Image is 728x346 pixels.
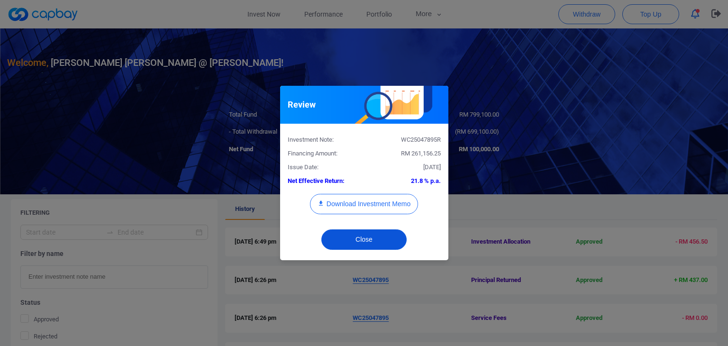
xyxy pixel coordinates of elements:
span: RM 261,156.25 [401,150,441,157]
h5: Review [288,99,316,110]
div: 21.8 % p.a. [364,176,448,186]
div: Net Effective Return: [281,176,364,186]
button: Close [321,229,407,250]
div: [DATE] [364,163,448,173]
div: Issue Date: [281,163,364,173]
button: Download Investment Memo [310,194,418,214]
div: WC25047895R [364,135,448,145]
div: Investment Note: [281,135,364,145]
div: Financing Amount: [281,149,364,159]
